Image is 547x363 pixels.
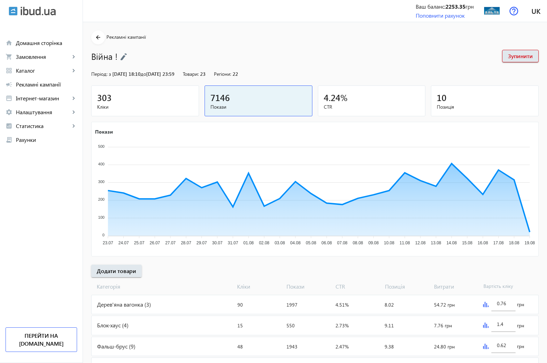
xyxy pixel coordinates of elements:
[70,109,77,116] mat-icon: keyboard_arrow_right
[385,301,394,308] span: 8.02
[483,323,489,328] img: graph.svg
[462,241,472,245] tspan: 15.08
[210,92,230,103] span: 7146
[212,241,223,245] tspan: 30.07
[6,53,12,60] mat-icon: shopping_cart
[384,241,394,245] tspan: 10.08
[98,215,104,219] tspan: 100
[483,302,489,307] img: graph.svg
[324,92,340,103] span: 4.24
[415,241,426,245] tspan: 12.08
[102,233,104,237] tspan: 0
[509,241,519,245] tspan: 18.08
[16,109,70,116] span: Налаштування
[97,103,193,110] span: Кліки
[290,241,301,245] tspan: 04.08
[234,283,283,290] span: Кліки
[237,322,243,329] span: 15
[91,283,234,290] span: Категорія
[431,241,441,245] tspan: 13.08
[112,71,175,77] span: [DATE] 18:10 [DATE] 23:59
[98,162,104,166] tspan: 400
[9,7,18,16] img: ibud.svg
[197,241,207,245] tspan: 29.07
[509,7,518,16] img: help.svg
[336,343,349,350] span: 2.47%
[321,241,332,245] tspan: 06.08
[502,50,539,62] button: Зупинити
[333,283,382,290] span: CTR
[399,241,410,245] tspan: 11.08
[416,12,465,19] a: Поповнити рахунок
[70,95,77,102] mat-icon: keyboard_arrow_right
[92,316,235,335] div: Блок-хаус (4)
[517,301,524,308] span: грн
[92,337,235,356] div: Фальш-брус (9)
[70,122,77,129] mat-icon: keyboard_arrow_right
[16,39,77,46] span: Домашня сторінка
[284,283,333,290] span: Покази
[434,322,452,329] span: 7.76 грн
[233,71,238,77] span: 22
[353,241,363,245] tspan: 08.08
[6,122,12,129] mat-icon: analytics
[94,33,103,42] mat-icon: arrow_back
[484,3,500,19] img: 30096267ab8a016071949415137317-1284282106.jpg
[91,50,495,62] h1: Війна !
[98,197,104,201] tspan: 200
[434,301,455,308] span: 54.72 грн
[525,241,535,245] tspan: 19.08
[183,71,199,77] span: Товари:
[97,92,112,103] span: 303
[445,3,465,10] b: 2253.35
[237,301,243,308] span: 90
[259,241,269,245] tspan: 02.08
[181,241,191,245] tspan: 28.07
[437,92,446,103] span: 10
[385,343,394,350] span: 9.38
[134,241,144,245] tspan: 25.07
[385,322,394,329] span: 9.11
[434,343,455,350] span: 24.80 грн
[6,39,12,46] mat-icon: home
[165,241,176,245] tspan: 27.07
[6,67,12,74] mat-icon: grid_view
[286,322,295,329] span: 550
[517,322,524,329] span: грн
[243,241,254,245] tspan: 01.08
[286,301,298,308] span: 1997
[16,122,70,129] span: Статистика
[97,267,136,275] span: Додати товари
[200,71,206,77] span: 23
[446,241,457,245] tspan: 14.08
[237,343,243,350] span: 48
[275,241,285,245] tspan: 03.08
[431,283,480,290] span: Витрати
[437,103,533,110] span: Позиція
[21,7,56,16] img: ibud_text.svg
[481,283,530,290] span: Вартість кліку
[150,241,160,245] tspan: 26.07
[16,81,77,88] span: Рекламні кампанії
[337,241,347,245] tspan: 07.08
[336,322,349,329] span: 2.73%
[98,144,104,148] tspan: 500
[228,241,238,245] tspan: 31.07
[517,343,524,350] span: грн
[106,34,146,40] span: Рекламні кампанії
[91,71,111,77] span: Період: з
[286,343,298,350] span: 1943
[6,327,77,352] a: Перейти на [DOMAIN_NAME]
[214,71,231,77] span: Регіони:
[306,241,316,245] tspan: 05.08
[6,95,12,102] mat-icon: storefront
[6,81,12,88] mat-icon: campaign
[508,52,533,60] span: Зупинити
[368,241,379,245] tspan: 09.08
[210,103,306,110] span: Покази
[6,136,12,143] mat-icon: receipt_long
[91,265,142,277] button: Додати товари
[340,92,348,103] span: %
[141,71,146,77] span: до
[16,53,70,60] span: Замовлення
